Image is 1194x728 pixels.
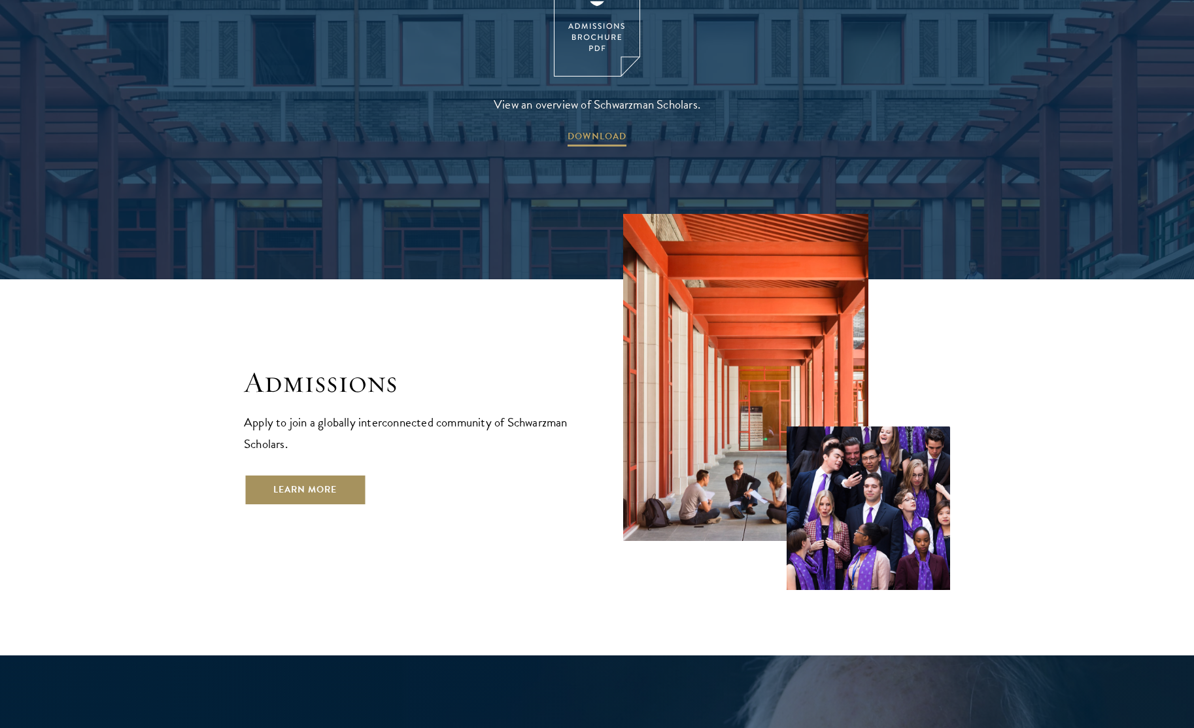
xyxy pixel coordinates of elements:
[568,128,626,148] span: DOWNLOAD
[244,411,571,455] p: Apply to join a globally interconnected community of Schwarzman Scholars.
[244,364,571,401] h2: Admissions
[494,94,700,115] span: View an overview of Schwarzman Scholars.
[244,474,366,506] a: Learn More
